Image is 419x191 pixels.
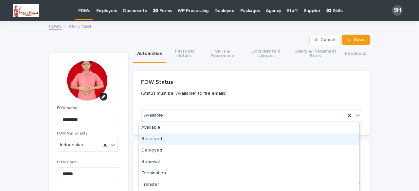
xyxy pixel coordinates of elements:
span: Cancel [320,38,335,42]
div: Reserved [139,134,359,145]
div: Available [139,122,359,134]
button: Skills & Experience [202,45,243,63]
button: Save [342,35,370,45]
button: Documents & Uploads [243,45,289,63]
div: Transfer [139,179,359,191]
span: Available [144,112,163,119]
div: Termination [139,168,359,179]
button: Feedback [341,45,370,63]
p: (Status must be "Available" to fire emails) [141,90,359,96]
span: FDW Code [57,160,77,164]
span: FDW Nationality [57,132,87,135]
h2: FDW Status [141,79,173,86]
img: KhNBWSZbslitLP89wadmY70FAfqfz9elZ69u5Q3zruo [13,4,39,17]
div: Renewal [139,156,359,168]
span: FDW name [57,106,78,110]
button: Cancel [309,35,341,45]
button: Automation [133,45,166,63]
a: FDWs [49,22,62,30]
span: Indonesian [60,142,83,148]
div: SH [392,5,403,16]
span: Save [354,38,365,42]
button: Personal details [166,45,202,63]
button: Salary & Placement Fees [289,45,341,63]
div: Deployed [139,145,359,156]
p: SRI UTAMI [69,23,91,30]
